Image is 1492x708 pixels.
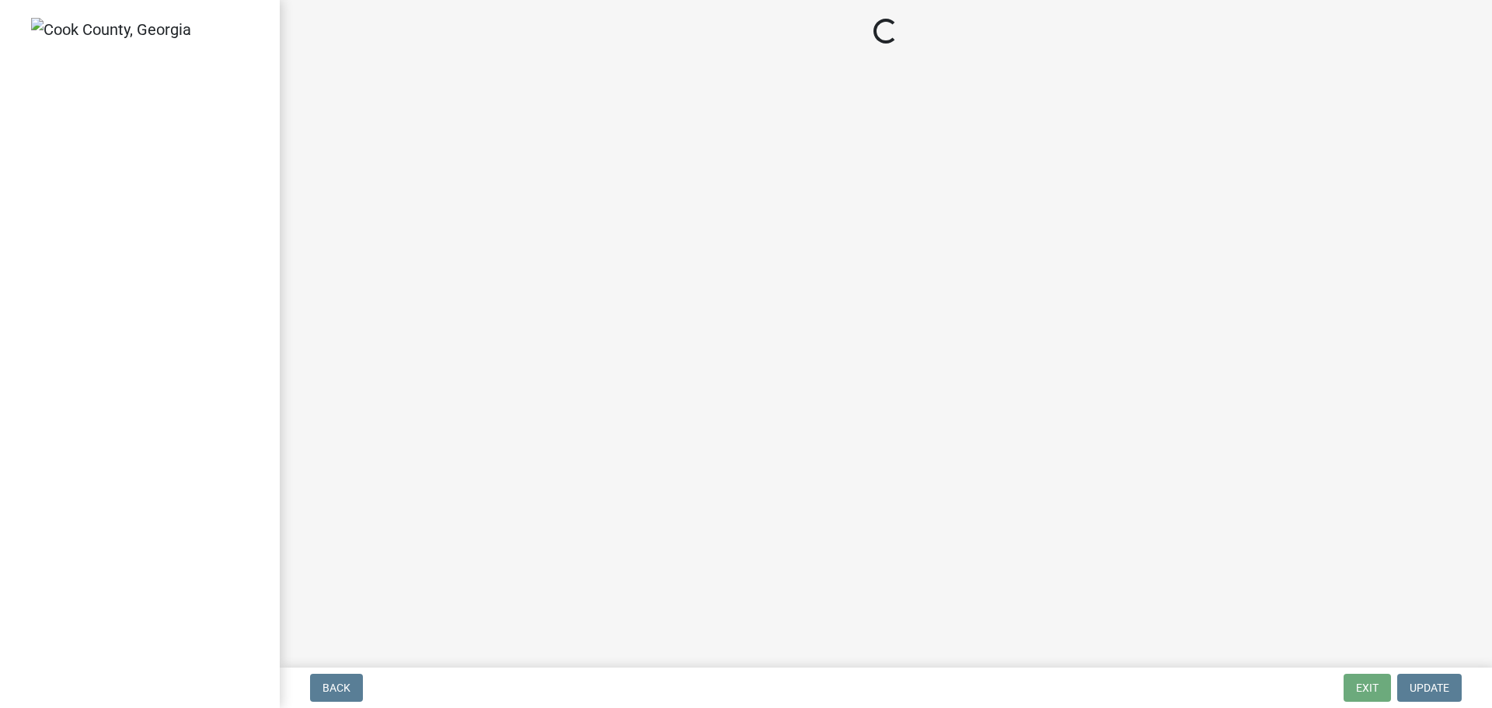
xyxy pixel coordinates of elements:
[310,674,363,702] button: Back
[31,18,191,41] img: Cook County, Georgia
[1344,674,1391,702] button: Exit
[1397,674,1462,702] button: Update
[1410,682,1449,694] span: Update
[322,682,350,694] span: Back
